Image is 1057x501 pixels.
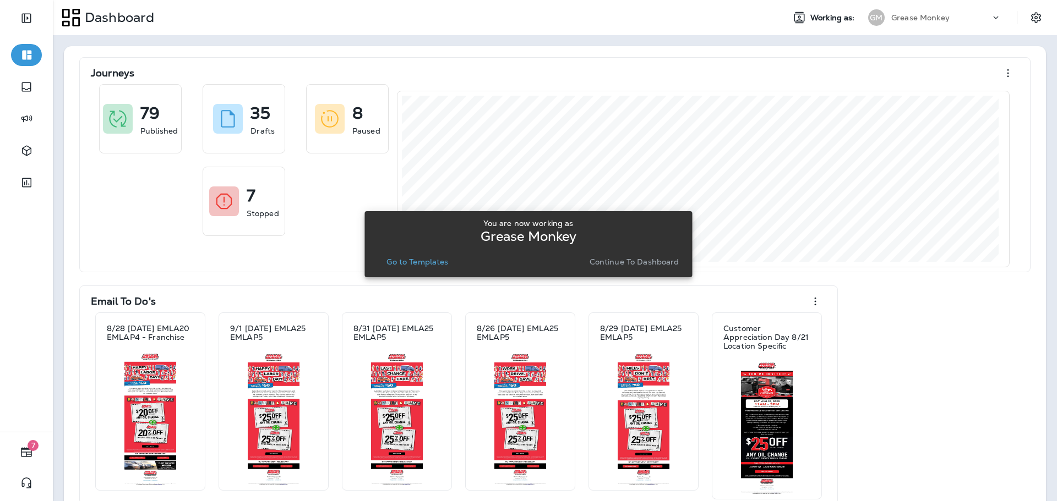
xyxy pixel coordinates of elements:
button: Expand Sidebar [11,7,42,29]
p: Paused [352,125,380,136]
p: You are now working as [483,219,573,228]
span: 7 [28,440,39,451]
img: 6fb61f65-5b14-4ca9-a99b-5d97f42a2ebc.jpg [353,353,441,486]
p: Drafts [250,125,275,136]
p: Dashboard [80,9,154,26]
p: Continue to Dashboard [590,257,679,266]
p: Email To Do's [91,296,156,307]
span: Working as: [810,13,857,23]
button: 7 [11,441,42,463]
p: Customer Appreciation Day 8/21 Location Specific [723,324,810,350]
p: 7 [247,190,255,201]
p: 8/28 [DATE] EMLA20 EMLAP4 - Franchise [107,324,194,342]
p: 8 [352,108,363,119]
p: Grease Monkey [481,232,577,241]
img: f5610ff0-fcff-4fc6-98c0-b0f64d86df3e.jpg [723,361,811,494]
p: Grease Monkey [891,13,950,22]
p: 35 [250,108,270,119]
p: Stopped [247,208,279,219]
button: Continue to Dashboard [585,254,684,269]
p: 9/1 [DATE] EMLA25 EMLAP5 [230,324,317,342]
p: Published [140,125,178,136]
img: 7161135d-d1b4-45fa-8ae2-b7e1826d7b5e.jpg [106,353,194,486]
p: Go to Templates [386,257,448,266]
img: 0d13699c-9a10-4345-9373-0d5ba53e7a11.jpg [230,353,318,486]
p: 79 [140,108,160,119]
p: 8/31 [DATE] EMLA25 EMLAP5 [353,324,440,342]
p: Journeys [91,68,134,79]
div: GM [868,9,885,26]
button: Settings [1026,8,1046,27]
button: Go to Templates [382,254,453,269]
